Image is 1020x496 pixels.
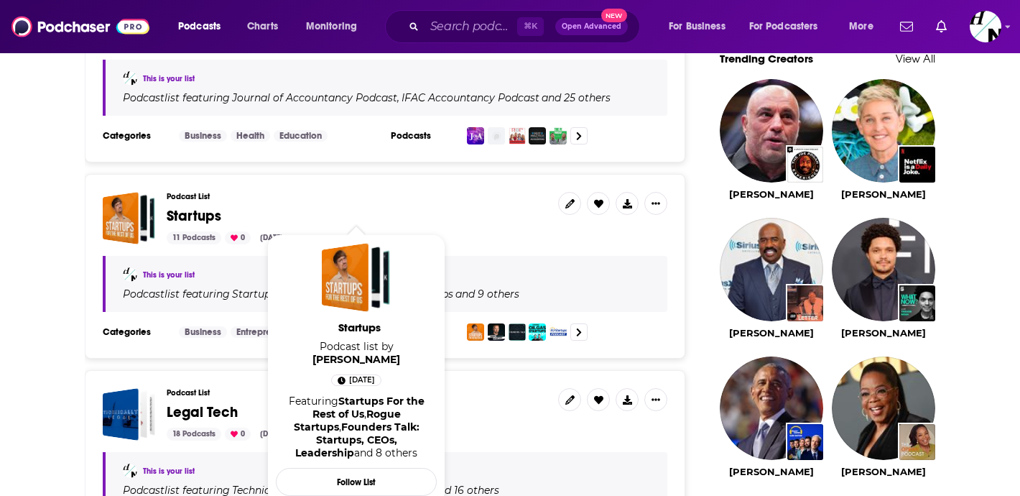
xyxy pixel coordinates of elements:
a: Trending Creators [720,52,813,65]
span: ⌘ K [517,17,544,36]
img: The Joe Rogan Experience [787,147,823,183]
a: Entrepreneur [231,326,295,338]
img: Startups For the Rest of Us [467,323,484,341]
img: Netflix Is A Daily Joke [899,147,935,183]
img: Barack Obama [720,357,823,460]
h4: Journal of Accountancy Podcast [232,92,397,104]
p: and 9 others [455,288,519,300]
img: The FI Podcast [550,127,567,144]
div: 0 [225,428,251,441]
a: Legal Tech [103,388,155,441]
img: What Now? with Trevor Noah [899,285,935,321]
span: Startups [167,207,221,225]
div: [DATE] [254,231,289,244]
img: Oil and Gas Startups Podcast [529,323,546,341]
a: Startups [167,208,221,224]
span: Startups [322,243,391,312]
span: For Business [669,17,725,37]
span: More [849,17,873,37]
img: User Profile [970,11,1001,42]
a: View All [896,52,935,65]
span: Podcasts [178,17,221,37]
button: open menu [740,15,839,38]
div: Podcast list featuring [123,288,650,300]
a: The Daily Show: Ears Edition [787,424,823,460]
img: Oprah Winfrey [832,357,935,460]
span: New [601,9,627,22]
a: This is your list [143,74,195,83]
div: Podcast list featuring [123,91,650,104]
a: Ellen DeGeneres [832,79,935,183]
span: , [339,421,341,433]
img: Founders Talk: Startups, CEOs, Leadership [509,323,526,341]
a: Show notifications dropdown [894,14,919,39]
div: Search podcasts, credits, & more... [399,10,654,43]
img: The Oprah Podcast [899,424,935,460]
button: Open AdvancedNew [555,18,628,35]
span: Startups [103,192,155,244]
h3: Categories [103,130,167,142]
a: Startups [279,321,440,340]
h4: Startups For the Rest of Us [232,288,369,300]
a: IFAC Accountancy Podcast [399,92,539,104]
a: This is your list [143,467,195,476]
button: Show More Button [644,388,667,411]
img: Rogue Startups [488,323,505,341]
h4: IFAC Accountancy Podcast [402,92,539,104]
a: Strawberry Letter [787,285,823,321]
img: Steve Harvey [720,218,823,321]
img: Joe Reader [123,464,137,478]
button: Show More Button [644,192,667,215]
span: Legal Tech [167,403,238,421]
button: open menu [839,15,891,38]
a: Joe Rogan [729,188,814,200]
a: Health [231,130,270,142]
div: 11 Podcasts [167,231,221,244]
img: Accountancy on Prescription [509,127,526,144]
img: Journal of Accountancy Podcast [467,127,484,144]
div: 18 Podcasts [167,428,221,441]
img: Trevor Noah [832,218,935,321]
a: Charts [238,15,287,38]
button: Follow List [276,468,437,496]
span: Logged in as HardNumber5 [970,11,1001,42]
div: [DATE] [254,428,289,441]
img: EU-Startups Podcast [550,323,567,341]
a: Education [274,130,328,142]
span: Charts [247,17,278,37]
button: open menu [659,15,743,38]
a: Steve Harvey [729,327,814,339]
span: , [397,91,399,104]
h4: Technically Legal - A Legal T… [232,484,381,496]
a: Barack Obama [729,466,814,477]
a: Nov 28th, 2023 [331,375,381,386]
button: open menu [296,15,376,38]
img: Joe Reader [123,267,137,282]
a: Startups For the Rest of Us [312,395,425,421]
a: Business [179,130,227,142]
button: open menu [168,15,239,38]
h3: Podcast List [167,192,547,201]
a: Technically Legal - A Legal T… [230,484,381,496]
img: Joe Rogan [720,79,823,183]
a: This is your list [143,270,195,280]
img: IFAC Accountancy Podcast [488,127,505,144]
h3: Categories [103,326,167,338]
div: 0 [225,231,251,244]
img: Best Practice in Accounting [529,127,546,144]
span: [DATE] [349,373,375,387]
a: Ellen DeGeneres [841,188,926,200]
div: Featuring and 8 others [282,395,431,459]
a: Oprah Winfrey [841,466,926,477]
img: Joe Reader [123,71,137,86]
